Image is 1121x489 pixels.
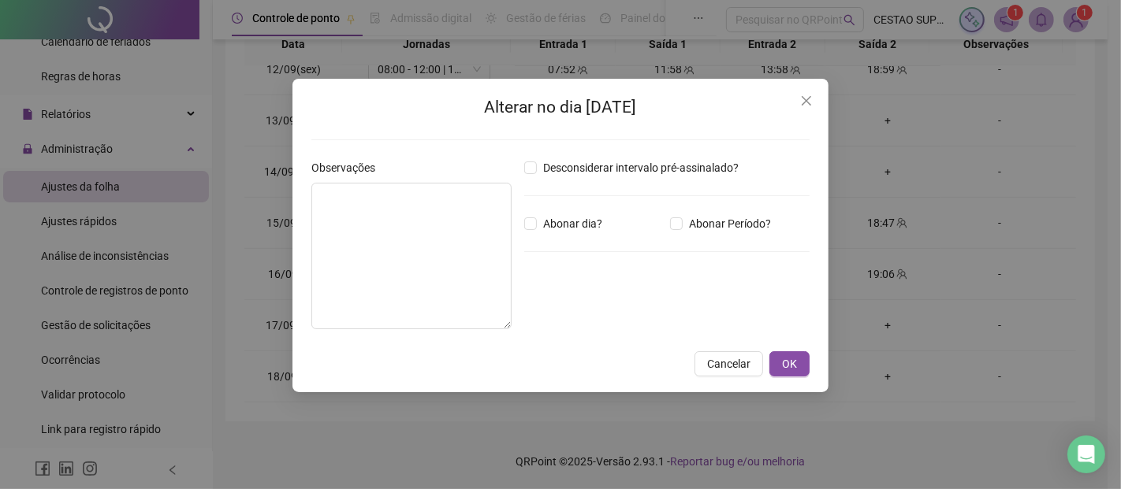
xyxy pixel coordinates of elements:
span: Abonar dia? [537,215,609,232]
button: Cancelar [695,351,763,376]
span: Abonar Período? [683,215,777,232]
button: Close [794,88,819,113]
button: OK [769,351,810,376]
label: Observações [311,159,385,176]
h2: Alterar no dia [DATE] [311,94,810,120]
span: close [800,94,813,107]
span: OK [782,355,797,372]
span: Cancelar [707,355,750,372]
div: Open Intercom Messenger [1067,435,1105,473]
span: Desconsiderar intervalo pré-assinalado? [537,159,745,176]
